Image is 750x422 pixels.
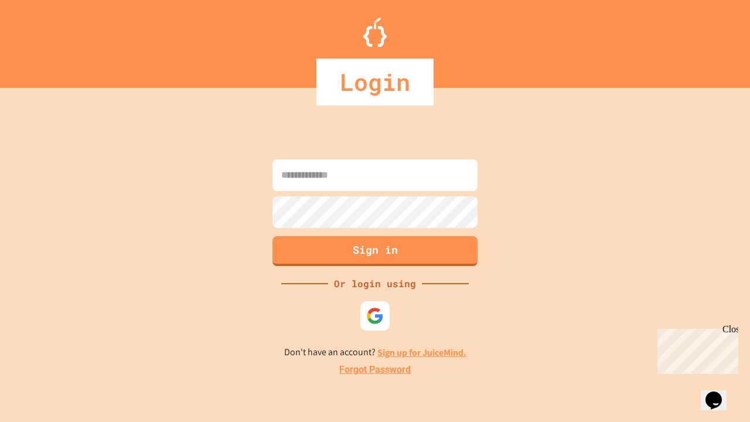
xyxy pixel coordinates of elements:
img: google-icon.svg [366,307,384,325]
button: Sign in [272,236,478,266]
div: Chat with us now!Close [5,5,81,74]
div: Or login using [328,277,422,291]
div: Login [316,59,434,105]
iframe: chat widget [701,375,738,410]
a: Forgot Password [339,363,411,377]
iframe: chat widget [653,324,738,374]
a: Sign up for JuiceMind. [377,346,466,359]
p: Don't have an account? [284,345,466,360]
img: Logo.svg [363,18,387,47]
